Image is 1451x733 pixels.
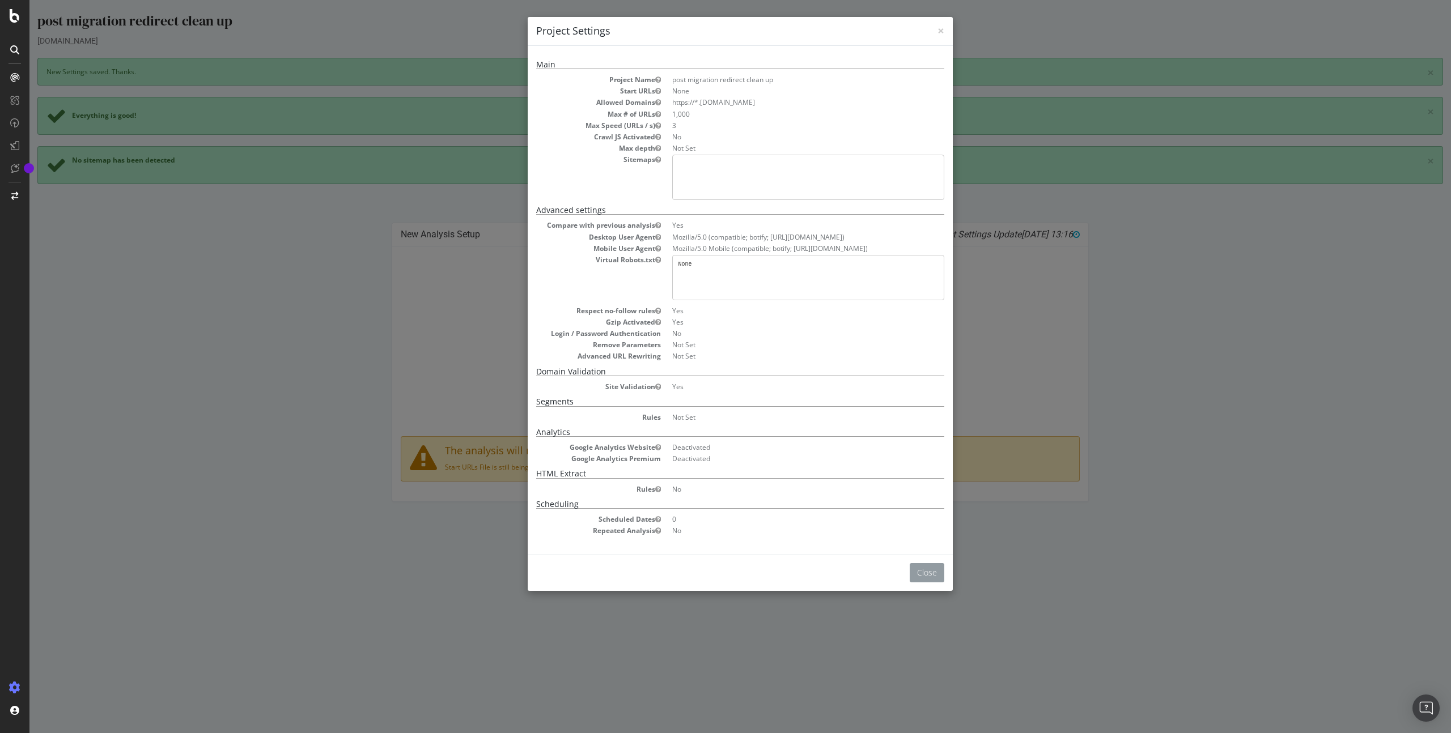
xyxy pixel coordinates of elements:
dd: Yes [643,382,915,391]
dd: Not Set [643,351,915,361]
dt: Project Name [507,75,631,84]
dd: No [643,132,915,142]
dd: Yes [643,317,915,327]
dt: Remove Parameters [507,340,631,350]
h5: Scheduling [507,500,915,509]
h5: Segments [507,397,915,406]
dt: Crawl JS Activated [507,132,631,142]
dd: Yes [643,220,915,230]
dt: Site Validation [507,382,631,391]
dt: Max depth [507,143,631,153]
dt: Google Analytics Website [507,442,631,452]
dt: Mobile User Agent [507,244,631,253]
dd: Deactivated [643,442,915,452]
h5: Analytics [507,428,915,437]
dt: Desktop User Agent [507,232,631,242]
dt: Virtual Robots.txt [507,255,631,265]
dt: Start URLs [507,86,631,96]
dt: Gzip Activated [507,317,631,327]
button: Close [880,563,915,582]
dt: Max Speed (URLs / s) [507,121,631,130]
dt: Google Analytics Premium [507,454,631,463]
li: https://*.[DOMAIN_NAME] [643,97,915,107]
dt: Sitemaps [507,155,631,164]
dd: 3 [643,121,915,130]
dd: 1,000 [643,109,915,119]
dd: None [643,86,915,96]
dd: Not Set [643,340,915,350]
dt: Max # of URLs [507,109,631,119]
dd: Deactivated [643,454,915,463]
div: Tooltip anchor [24,163,34,173]
dd: post migration redirect clean up [643,75,915,84]
dd: Not Set [643,412,915,422]
h5: Domain Validation [507,367,915,376]
h5: HTML Extract [507,469,915,478]
dt: Rules [507,484,631,494]
h5: Advanced settings [507,206,915,215]
h5: Main [507,60,915,69]
dd: No [643,484,915,494]
h4: Project Settings [507,24,915,39]
dd: No [643,526,915,535]
span: × [908,23,915,39]
pre: None [643,255,915,300]
dt: Repeated Analysis [507,526,631,535]
dd: 0 [643,514,915,524]
dt: Advanced URL Rewriting [507,351,631,361]
dt: Compare with previous analysis [507,220,631,230]
dt: Respect no-follow rules [507,306,631,316]
dt: Allowed Domains [507,97,631,107]
dd: Yes [643,306,915,316]
dd: Mozilla/5.0 Mobile (compatible; botify; [URL][DOMAIN_NAME]) [643,244,915,253]
div: Open Intercom Messenger [1412,694,1440,722]
dt: Login / Password Authentication [507,329,631,338]
dt: Rules [507,412,631,422]
dt: Scheduled Dates [507,514,631,524]
dd: No [643,329,915,338]
dd: Mozilla/5.0 (compatible; botify; [URL][DOMAIN_NAME]) [643,232,915,242]
dd: Not Set [643,143,915,153]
